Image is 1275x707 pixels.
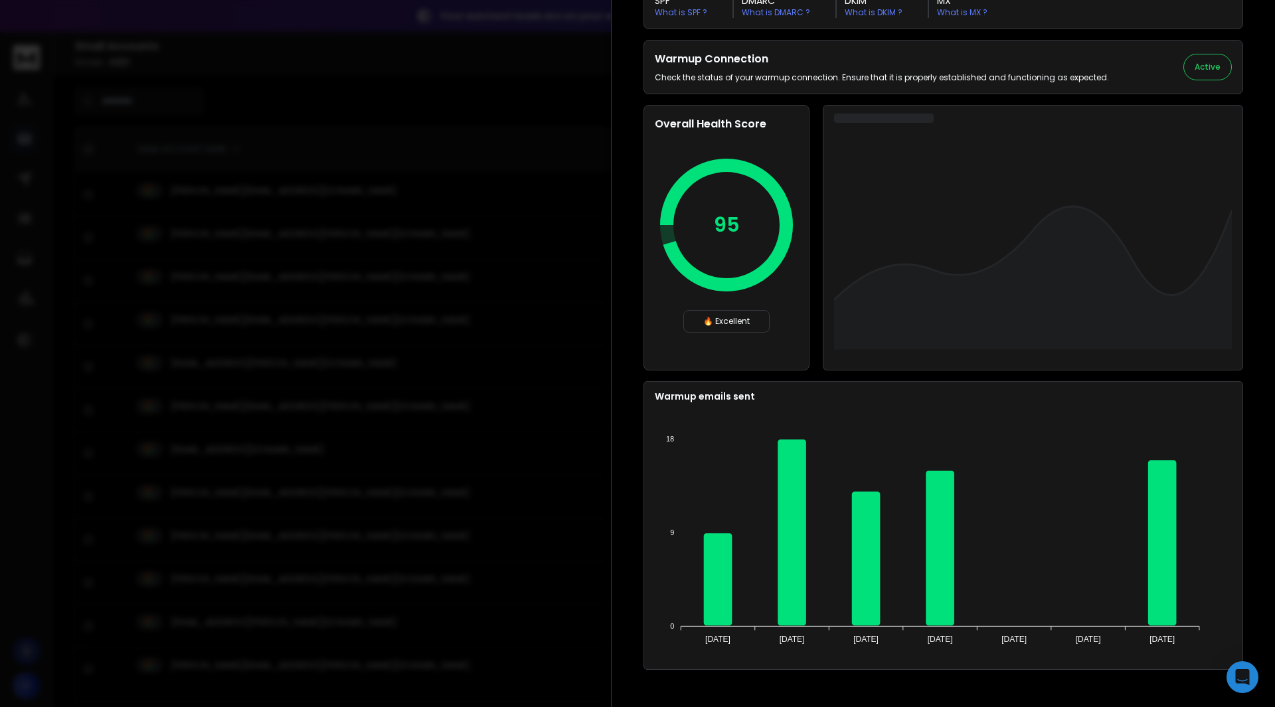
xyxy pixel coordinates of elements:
p: What is DKIM ? [845,7,902,18]
p: Warmup emails sent [655,390,1232,403]
p: Check the status of your warmup connection. Ensure that it is properly established and functionin... [655,72,1109,83]
p: What is SPF ? [655,7,707,18]
p: What is MX ? [937,7,987,18]
p: What is DMARC ? [742,7,810,18]
h2: Warmup Connection [655,51,1109,67]
tspan: 0 [670,622,674,630]
div: Open Intercom Messenger [1227,661,1258,693]
tspan: [DATE] [705,635,730,644]
tspan: 18 [666,435,674,443]
p: 95 [714,213,740,237]
tspan: [DATE] [853,635,879,644]
h2: Overall Health Score [655,116,798,132]
button: Active [1183,54,1232,80]
div: 🔥 Excellent [683,310,770,333]
tspan: [DATE] [780,635,805,644]
tspan: 9 [670,528,674,536]
tspan: [DATE] [928,635,953,644]
tspan: [DATE] [1149,635,1175,644]
tspan: [DATE] [1001,635,1027,644]
tspan: [DATE] [1076,635,1101,644]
